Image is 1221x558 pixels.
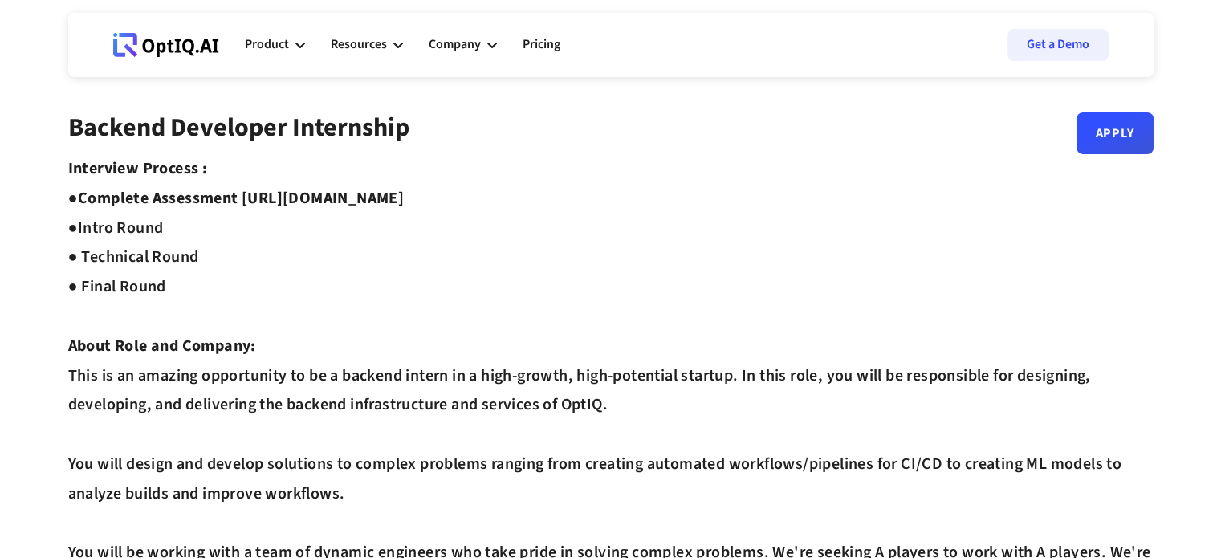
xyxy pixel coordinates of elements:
[1007,29,1109,61] a: Get a Demo
[68,335,256,357] strong: About Role and Company:
[245,34,289,55] div: Product
[68,109,409,146] strong: Backend Developer Internship
[331,21,403,69] div: Resources
[429,34,481,55] div: Company
[245,21,305,69] div: Product
[331,34,387,55] div: Resources
[1077,112,1154,154] a: Apply
[68,187,405,239] strong: Complete Assessment [URL][DOMAIN_NAME] ●
[113,21,219,69] a: Webflow Homepage
[113,56,114,57] div: Webflow Homepage
[523,21,560,69] a: Pricing
[68,157,208,180] strong: Interview Process :
[429,21,497,69] div: Company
